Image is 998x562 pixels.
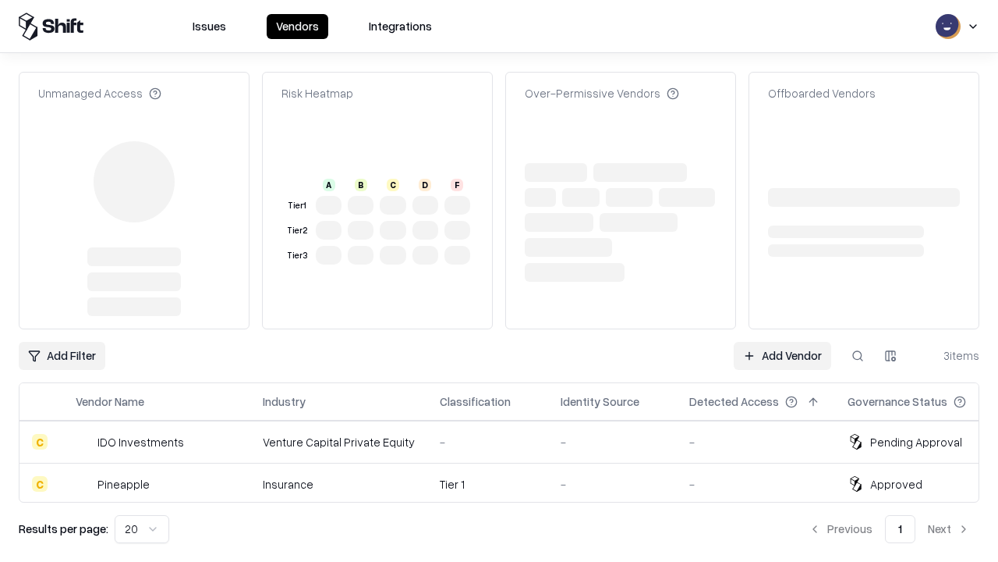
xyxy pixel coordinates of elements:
div: Offboarded Vendors [768,85,876,101]
div: Over-Permissive Vendors [525,85,679,101]
div: D [419,179,431,191]
div: - [561,476,664,493]
nav: pagination [799,515,979,543]
div: C [32,476,48,492]
div: - [689,434,823,450]
div: C [32,434,48,450]
div: IDO Investments [97,434,184,450]
div: 3 items [917,347,979,364]
div: Tier 3 [285,249,310,262]
div: Tier 1 [285,199,310,212]
div: Industry [263,393,306,410]
div: Unmanaged Access [38,85,161,101]
div: B [355,179,367,191]
div: Identity Source [561,393,639,410]
div: Approved [870,476,922,493]
div: Pineapple [97,476,150,493]
div: - [561,434,664,450]
p: Results per page: [19,521,108,537]
div: Detected Access [689,393,779,410]
button: Add Filter [19,342,105,370]
button: Integrations [359,14,441,39]
div: A [323,179,335,191]
div: Governance Status [848,393,947,410]
div: Tier 2 [285,224,310,237]
div: Pending Approval [870,434,962,450]
img: IDO Investments [76,434,91,450]
div: - [440,434,536,450]
div: - [689,476,823,493]
div: F [451,179,463,191]
button: Issues [183,14,235,39]
button: 1 [885,515,915,543]
div: Vendor Name [76,393,144,410]
img: Pineapple [76,476,91,492]
a: Add Vendor [734,342,831,370]
div: Tier 1 [440,476,536,493]
div: Venture Capital Private Equity [263,434,415,450]
button: Vendors [267,14,328,39]
div: C [387,179,399,191]
div: Classification [440,393,511,410]
div: Insurance [263,476,415,493]
div: Risk Heatmap [281,85,353,101]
